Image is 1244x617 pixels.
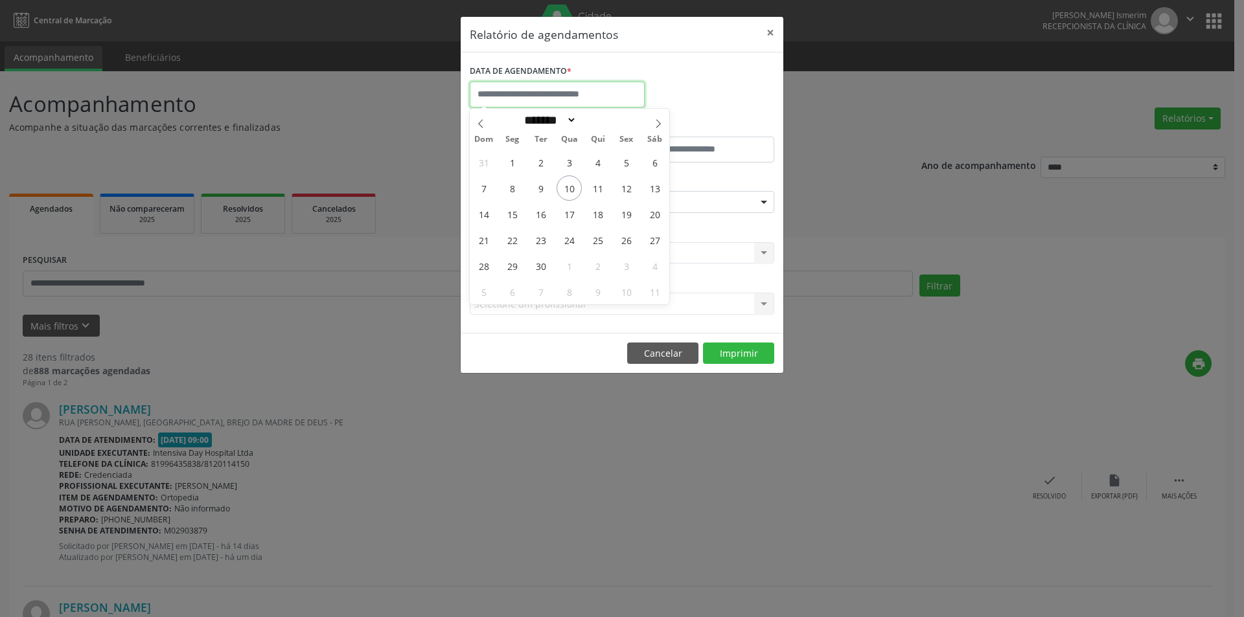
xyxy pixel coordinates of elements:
[625,117,774,137] label: ATÉ
[471,150,496,175] span: Agosto 31, 2025
[528,227,553,252] span: Setembro 23, 2025
[584,135,612,144] span: Qui
[642,201,667,227] span: Setembro 20, 2025
[500,227,525,252] span: Setembro 22, 2025
[642,227,667,252] span: Setembro 27, 2025
[500,175,525,201] span: Setembro 8, 2025
[557,253,582,278] span: Outubro 1, 2025
[557,150,582,175] span: Setembro 3, 2025
[557,279,582,304] span: Outubro 8, 2025
[470,62,571,82] label: DATA DE AGENDAMENTO
[612,135,641,144] span: Sex
[500,253,525,278] span: Setembro 29, 2025
[528,150,553,175] span: Setembro 2, 2025
[471,253,496,278] span: Setembro 28, 2025
[642,253,667,278] span: Outubro 4, 2025
[528,201,553,227] span: Setembro 16, 2025
[703,342,774,365] button: Imprimir
[527,135,555,144] span: Ter
[642,150,667,175] span: Setembro 6, 2025
[614,227,639,252] span: Setembro 26, 2025
[642,279,667,304] span: Outubro 11, 2025
[585,279,610,304] span: Outubro 9, 2025
[642,175,667,201] span: Setembro 13, 2025
[614,201,639,227] span: Setembro 19, 2025
[557,227,582,252] span: Setembro 24, 2025
[557,201,582,227] span: Setembro 17, 2025
[614,175,639,201] span: Setembro 12, 2025
[471,201,496,227] span: Setembro 14, 2025
[528,253,553,278] span: Setembro 30, 2025
[627,342,698,365] button: Cancelar
[641,135,669,144] span: Sáb
[520,113,577,127] select: Month
[585,253,610,278] span: Outubro 2, 2025
[500,279,525,304] span: Outubro 6, 2025
[471,279,496,304] span: Outubro 5, 2025
[614,279,639,304] span: Outubro 10, 2025
[585,201,610,227] span: Setembro 18, 2025
[614,150,639,175] span: Setembro 5, 2025
[500,150,525,175] span: Setembro 1, 2025
[585,150,610,175] span: Setembro 4, 2025
[528,175,553,201] span: Setembro 9, 2025
[470,26,618,43] h5: Relatório de agendamentos
[470,135,498,144] span: Dom
[557,175,582,201] span: Setembro 10, 2025
[498,135,527,144] span: Seg
[614,253,639,278] span: Outubro 3, 2025
[471,175,496,201] span: Setembro 7, 2025
[500,201,525,227] span: Setembro 15, 2025
[585,175,610,201] span: Setembro 11, 2025
[528,279,553,304] span: Outubro 7, 2025
[471,227,496,252] span: Setembro 21, 2025
[555,135,584,144] span: Qua
[585,227,610,252] span: Setembro 25, 2025
[757,17,783,49] button: Close
[577,113,619,127] input: Year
